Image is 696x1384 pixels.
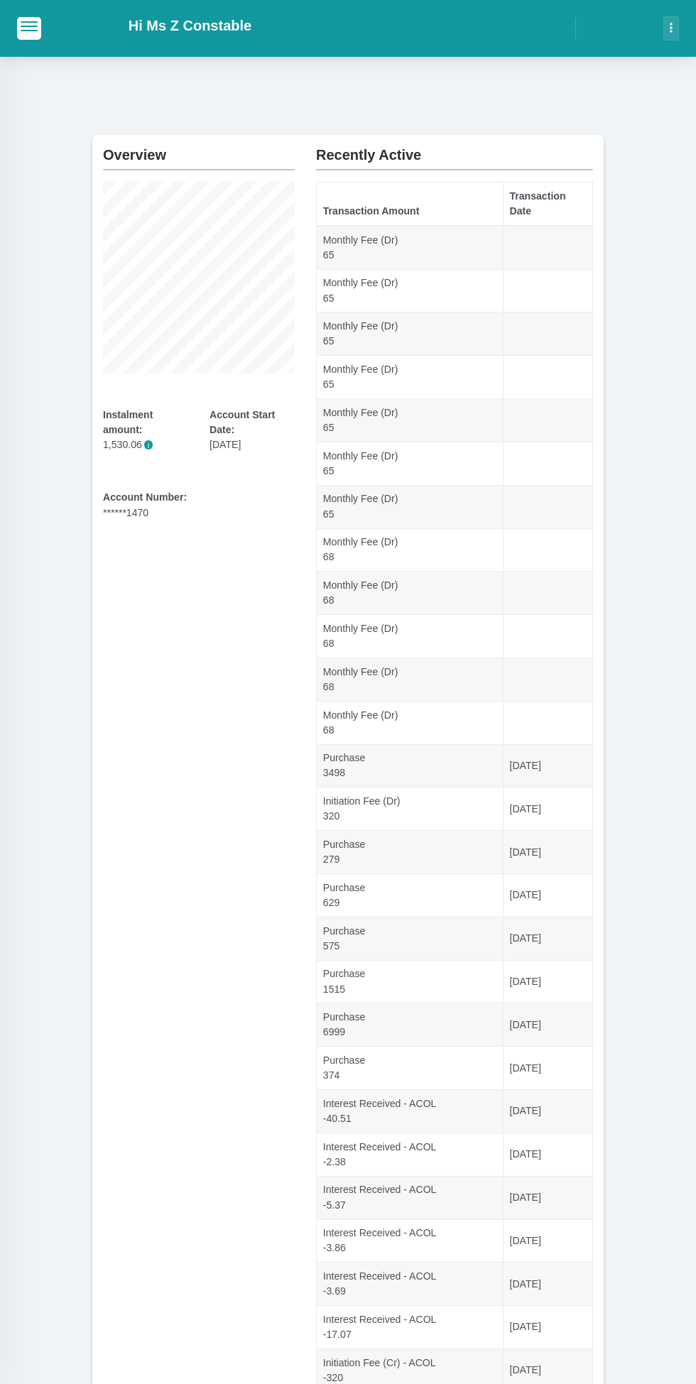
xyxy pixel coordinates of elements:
td: [DATE] [503,1003,592,1047]
td: [DATE] [503,1306,592,1349]
th: Transaction Date [503,182,592,226]
td: Monthly Fee (Dr) 65 [317,442,504,485]
td: [DATE] [503,917,592,960]
td: [DATE] [503,1090,592,1133]
td: Monthly Fee (Dr) 68 [317,701,504,744]
td: Interest Received - ACOL -5.37 [317,1176,504,1219]
td: Interest Received - ACOL -17.07 [317,1306,504,1349]
td: [DATE] [503,744,592,788]
td: [DATE] [503,1047,592,1090]
h2: Recently Active [316,135,593,163]
td: [DATE] [503,960,592,1003]
td: Interest Received - ACOL -3.86 [317,1219,504,1263]
td: Monthly Fee (Dr) 65 [317,356,504,399]
td: Purchase 6999 [317,1003,504,1047]
td: [DATE] [503,1176,592,1219]
td: [DATE] [503,1263,592,1306]
td: Purchase 629 [317,874,504,917]
td: [DATE] [503,1133,592,1176]
td: [DATE] [503,874,592,917]
td: Monthly Fee (Dr) 68 [317,528,504,572]
td: Purchase 374 [317,1047,504,1090]
span: i [144,440,153,449]
h2: Hi Ms Z Constable [129,17,251,34]
td: Monthly Fee (Dr) 65 [317,312,504,356]
td: Initiation Fee (Dr) 320 [317,788,504,831]
td: Interest Received - ACOL -40.51 [317,1090,504,1133]
b: Account Start Date: [210,409,275,435]
div: [DATE] [210,408,295,452]
td: Monthly Fee (Dr) 65 [317,269,504,312]
b: Account Number: [103,491,187,503]
b: Instalment amount: [103,409,153,435]
td: Purchase 3498 [317,744,504,788]
td: [DATE] [503,788,592,831]
td: Monthly Fee (Dr) 65 [317,399,504,442]
td: Monthly Fee (Dr) 68 [317,658,504,701]
th: Transaction Amount [317,182,504,226]
td: Interest Received - ACOL -3.69 [317,1263,504,1306]
td: Monthly Fee (Dr) 65 [317,485,504,528]
td: Purchase 1515 [317,960,504,1003]
td: Interest Received - ACOL -2.38 [317,1133,504,1176]
p: 1,530.06 [103,437,188,452]
td: [DATE] [503,1219,592,1263]
td: Monthly Fee (Dr) 68 [317,615,504,658]
td: Monthly Fee (Dr) 65 [317,226,504,269]
td: Purchase 575 [317,917,504,960]
td: Purchase 279 [317,831,504,874]
td: [DATE] [503,831,592,874]
td: Monthly Fee (Dr) 68 [317,572,504,615]
h2: Overview [103,135,295,163]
